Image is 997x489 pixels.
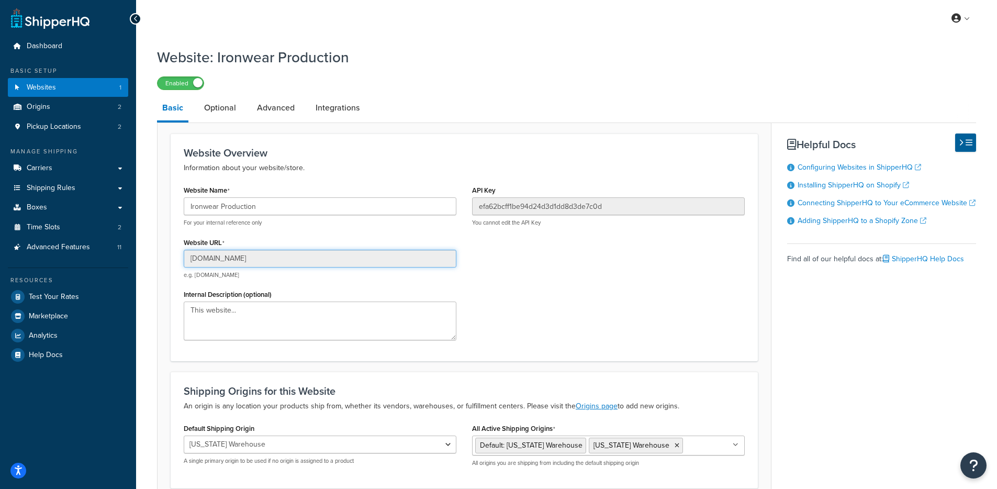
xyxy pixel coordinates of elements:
[29,331,58,340] span: Analytics
[472,219,745,227] p: You cannot edit the API Key
[8,37,128,56] a: Dashboard
[184,219,456,227] p: For your internal reference only
[29,312,68,321] span: Marketplace
[27,164,52,173] span: Carriers
[252,95,300,120] a: Advanced
[955,134,976,152] button: Hide Help Docs
[184,291,272,298] label: Internal Description (optional)
[184,425,254,432] label: Default Shipping Origin
[27,243,90,252] span: Advanced Features
[27,203,47,212] span: Boxes
[184,302,456,340] textarea: This website...
[8,179,128,198] a: Shipping Rules
[798,180,909,191] a: Installing ShipperHQ on Shopify
[184,239,225,247] label: Website URL
[157,95,188,123] a: Basic
[8,117,128,137] a: Pickup Locations2
[118,223,121,232] span: 2
[27,123,81,131] span: Pickup Locations
[8,326,128,345] a: Analytics
[118,103,121,112] span: 2
[787,139,976,150] h3: Helpful Docs
[960,452,987,479] button: Open Resource Center
[157,47,963,68] h1: Website: Ironwear Production
[27,223,60,232] span: Time Slots
[8,97,128,117] li: Origins
[184,147,745,159] h3: Website Overview
[798,197,976,208] a: Connecting ShipperHQ to Your eCommerce Website
[8,276,128,285] div: Resources
[472,425,555,433] label: All Active Shipping Origins
[472,459,745,467] p: All origins you are shipping from including the default shipping origin
[158,77,204,90] label: Enabled
[184,457,456,465] p: A single primary origin to be used if no origin is assigned to a product
[8,147,128,156] div: Manage Shipping
[8,218,128,237] a: Time Slots2
[8,78,128,97] li: Websites
[119,83,121,92] span: 1
[184,186,230,195] label: Website Name
[27,103,50,112] span: Origins
[27,184,75,193] span: Shipping Rules
[787,243,976,266] div: Find all of our helpful docs at:
[184,400,745,413] p: An origin is any location your products ship from, whether its vendors, warehouses, or fulfillmen...
[472,186,496,194] label: API Key
[29,351,63,360] span: Help Docs
[27,42,62,51] span: Dashboard
[118,123,121,131] span: 2
[8,66,128,75] div: Basic Setup
[8,238,128,257] li: Advanced Features
[576,401,618,412] a: Origins page
[883,253,964,264] a: ShipperHQ Help Docs
[8,238,128,257] a: Advanced Features11
[117,243,121,252] span: 11
[184,271,456,279] p: e.g. [DOMAIN_NAME]
[8,287,128,306] a: Test Your Rates
[8,97,128,117] a: Origins2
[472,197,745,215] input: XDL713J089NBV22
[8,198,128,217] a: Boxes
[184,385,745,397] h3: Shipping Origins for this Website
[798,162,921,173] a: Configuring Websites in ShipperHQ
[480,440,582,451] span: Default: [US_STATE] Warehouse
[8,159,128,178] a: Carriers
[29,293,79,302] span: Test Your Rates
[8,78,128,97] a: Websites1
[184,162,745,174] p: Information about your website/store.
[27,83,56,92] span: Websites
[798,215,926,226] a: Adding ShipperHQ to a Shopify Zone
[310,95,365,120] a: Integrations
[8,117,128,137] li: Pickup Locations
[8,218,128,237] li: Time Slots
[8,307,128,326] a: Marketplace
[8,346,128,364] a: Help Docs
[199,95,241,120] a: Optional
[593,440,669,451] span: [US_STATE] Warehouse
